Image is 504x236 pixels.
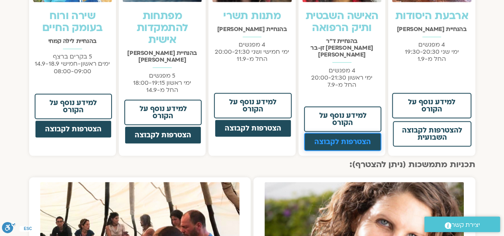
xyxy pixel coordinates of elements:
h2: בהנחיית ד"ר [PERSON_NAME] זן-בר [PERSON_NAME] [302,38,381,58]
h2: בהנחיית לילה קמחי [33,38,112,45]
a: למידע נוסף על הקורס [124,99,202,125]
span: למידע נוסף על הקורס [45,99,102,113]
span: למידע נוסף על הקורס [402,98,461,113]
p: 5 בקרים ברצף ימים ראשון-חמישי 14.9-18.9 [33,53,112,74]
a: הצטרפות לקבוצה [214,119,292,137]
p: 4 מפגשים ימי ראשון 20:00-21:30 [302,66,381,88]
a: יצירת קשר [424,216,500,232]
span: החל מ-14.9 [146,86,178,94]
h2: בהנחיית [PERSON_NAME] [PERSON_NAME] [123,50,202,63]
a: ארבעת היסודות [395,9,468,23]
span: למידע נוסף על הקורס [135,105,191,119]
a: מפתחות להתמקדות אישית [137,9,188,47]
span: למידע נוסף על הקורס [314,112,371,126]
span: החל מ-11.9 [237,55,267,63]
span: החל מ-1.9 [418,55,446,63]
a: הצטרפות לקבוצה [35,120,112,138]
a: שירה ורוח בעומק החיים [42,9,102,35]
span: החל מ-7.9 [328,80,356,88]
a: הצטרפות לקבוצה [304,133,381,151]
a: להצטרפות לקבוצה השבועית [393,121,471,146]
span: הצטרפות לקבוצה [135,131,191,138]
span: למידע נוסף על הקורס [224,98,281,113]
a: למידע נוסף על הקורס [392,93,471,118]
a: הצטרפות לקבוצה [124,126,202,144]
span: הצטרפות לקבוצה [225,125,281,132]
span: להצטרפות לקבוצה השבועית [398,127,465,141]
a: למידע נוסף על הקורס [304,106,381,132]
span: יצירת קשר [451,220,480,230]
p: 5 מפגשים ימי ראשון 18:00-19:15 [123,72,202,93]
h2: תכניות מתמשכות (ניתן להצטרף): [29,160,475,169]
h2: בהנחיית [PERSON_NAME] [392,26,471,33]
h2: בהנחיית [PERSON_NAME] [212,26,291,33]
p: 4 מפגשים ימי חמישי ושני 20:00-21:30 [212,41,291,62]
a: למידע נוסף על הקורס [35,94,112,119]
a: האישה השבטית ותיק הרפואה [306,9,378,35]
a: מתנות תשרי [223,9,281,23]
a: למידע נוסף על הקורס [214,93,291,118]
span: הצטרפות לקבוצה [45,125,102,133]
span: הצטרפות לקבוצה [314,138,371,145]
span: 08:00-09:00 [54,67,91,75]
p: 4 מפגשים ימי שני 19:30-20:30 [392,41,471,62]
